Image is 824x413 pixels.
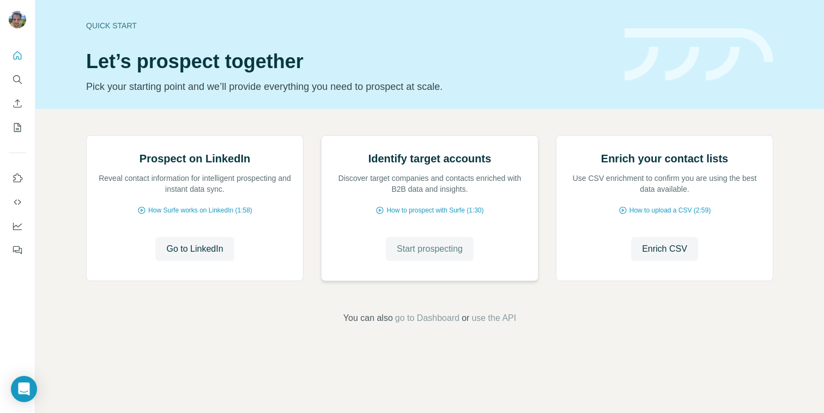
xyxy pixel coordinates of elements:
p: Reveal contact information for intelligent prospecting and instant data sync. [98,173,292,195]
button: Enrich CSV [9,94,26,113]
span: Enrich CSV [642,242,687,256]
p: Discover target companies and contacts enriched with B2B data and insights. [332,173,527,195]
h2: Identify target accounts [368,151,492,166]
button: go to Dashboard [395,312,459,325]
span: Go to LinkedIn [166,242,223,256]
button: Go to LinkedIn [155,237,234,261]
div: Open Intercom Messenger [11,376,37,402]
span: or [462,312,469,325]
img: Avatar [9,11,26,28]
button: Use Surfe on LinkedIn [9,168,26,188]
span: Start prospecting [397,242,463,256]
p: Pick your starting point and we’ll provide everything you need to prospect at scale. [86,79,611,94]
button: Quick start [9,46,26,65]
button: Start prospecting [386,237,474,261]
button: My lists [9,118,26,137]
h2: Prospect on LinkedIn [140,151,250,166]
button: Enrich CSV [631,237,698,261]
button: Search [9,70,26,89]
button: Dashboard [9,216,26,236]
button: Use Surfe API [9,192,26,212]
span: You can also [343,312,393,325]
p: Use CSV enrichment to confirm you are using the best data available. [567,173,762,195]
h2: Enrich your contact lists [601,151,728,166]
img: banner [625,28,773,81]
span: How Surfe works on LinkedIn (1:58) [148,205,252,215]
button: use the API [471,312,516,325]
h1: Let’s prospect together [86,51,611,72]
span: How to prospect with Surfe (1:30) [386,205,483,215]
div: Quick start [86,20,611,31]
button: Feedback [9,240,26,260]
span: How to upload a CSV (2:59) [629,205,711,215]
